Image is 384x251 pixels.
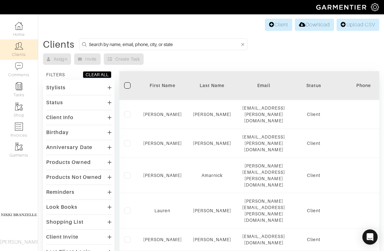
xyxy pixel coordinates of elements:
[295,236,333,243] div: Client
[295,111,333,118] div: Client
[242,233,285,246] div: [EMAIL_ADDRESS][DOMAIN_NAME]
[83,71,111,78] button: CLEAR ALL
[202,173,223,178] a: Amarnick
[15,123,23,131] img: orders-icon-0abe47150d42831381b5fb84f609e132dff9fe21cb692f30cb5eec754e2cba89.png
[143,237,182,242] a: [PERSON_NAME]
[295,207,333,214] div: Client
[371,3,379,11] img: gear-icon-white-bd11855cb880d31180b6d7d6211b90ccbf57a29d726f0c71d8c61bd08dd39cc2.png
[143,141,182,146] a: [PERSON_NAME]
[89,40,240,48] input: Search by name, email, phone, city, or state
[46,204,78,210] div: Look Books
[46,189,75,195] div: Reminders
[193,208,231,213] a: [PERSON_NAME]
[295,140,333,146] div: Client
[46,144,92,151] div: Anniversary Date
[143,82,182,89] div: First Name
[191,82,233,89] div: Last Name
[139,71,187,100] th: Toggle SortBy
[46,234,78,240] div: Client Invite
[242,134,285,153] div: [EMAIL_ADDRESS][PERSON_NAME][DOMAIN_NAME]
[46,85,66,91] div: Stylists
[15,42,23,50] img: clients-icon-6bae9207a08558b7cb47a8932f037763ab4055f8c8b6bfacd5dc20c3e0201464.png
[295,172,333,179] div: Client
[15,143,23,151] img: garments-icon-b7da505a4dc4fd61783c78ac3ca0ef83fa9d6f193b1c9dc38574b1d14d53ca28.png
[265,19,292,31] a: Client
[46,129,69,136] div: Birthday
[187,71,238,100] th: Toggle SortBy
[15,22,23,30] img: dashboard-icon-dbcd8f5a0b271acd01030246c82b418ddd0df26cd7fceb0bd07c9910d44c42f6.png
[313,2,371,13] img: garmentier-logo-header-white-b43fb05a5012e4ada735d5af1a66efaba907eab6374d6393d1fbf88cb4ef424d.png
[143,112,182,117] a: [PERSON_NAME]
[193,112,231,117] a: [PERSON_NAME]
[15,62,23,70] img: comment-icon-a0a6a9ef722e966f86d9cbdc48e553b5cf19dbc54f86b18d962a5391bc8f6eb6.png
[295,19,334,31] a: Download
[46,71,65,78] div: FILTERS
[46,174,102,180] div: Products Not Owned
[15,103,23,111] img: garments-icon-b7da505a4dc4fd61783c78ac3ca0ef83fa9d6f193b1c9dc38574b1d14d53ca28.png
[242,105,285,124] div: [EMAIL_ADDRESS][PERSON_NAME][DOMAIN_NAME]
[154,208,170,213] a: Lauren
[46,114,74,121] div: Client Info
[86,71,109,78] div: CLEAR ALL
[46,99,63,106] div: Status
[43,41,75,48] div: Clients
[46,219,83,225] div: Shopping List
[143,173,182,178] a: [PERSON_NAME]
[242,163,285,188] div: [PERSON_NAME][EMAIL_ADDRESS][PERSON_NAME][DOMAIN_NAME]
[193,237,231,242] a: [PERSON_NAME]
[242,82,285,89] div: Email
[290,71,338,100] th: Toggle SortBy
[242,198,285,223] div: [PERSON_NAME][EMAIL_ADDRESS][PERSON_NAME][DOMAIN_NAME]
[295,82,333,89] div: Status
[46,159,91,166] div: Products Owned
[15,82,23,90] img: reminder-icon-8004d30b9f0a5d33ae49ab947aed9ed385cf756f9e5892f1edd6e32f2345188e.png
[337,19,379,31] a: Upload CSV
[362,229,378,245] div: Open Intercom Messenger
[193,141,231,146] a: [PERSON_NAME]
